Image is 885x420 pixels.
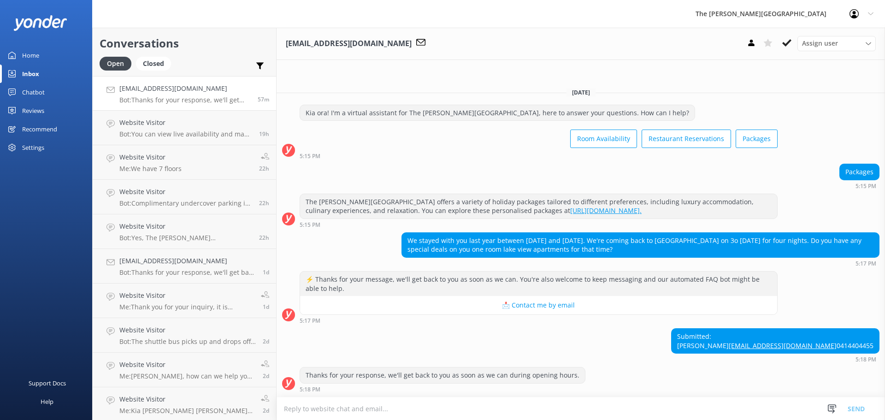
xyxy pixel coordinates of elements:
h4: Website Visitor [119,360,254,370]
h2: Conversations [100,35,269,52]
div: 05:15pm 17-Aug-2025 (UTC +12:00) Pacific/Auckland [300,153,778,159]
span: 05:18pm 17-Aug-2025 (UTC +12:00) Pacific/Auckland [258,95,269,103]
a: Website VisitorMe:We have 7 floors22h [93,145,276,180]
div: Help [41,392,53,411]
a: Closed [136,58,176,68]
div: Open [100,57,131,71]
p: Bot: The shuttle bus picks up and drops off outside the [PERSON_NAME][GEOGRAPHIC_DATA], [STREET_A... [119,337,256,346]
a: Website VisitorBot:Yes, The [PERSON_NAME][GEOGRAPHIC_DATA] offers complimentary undercover parkin... [93,214,276,249]
a: Open [100,58,136,68]
div: 05:17pm 17-Aug-2025 (UTC +12:00) Pacific/Auckland [401,260,879,266]
h4: Website Visitor [119,325,256,335]
p: Me: Thank you for your inquiry, it is depending on the ages of kids. If a kid is [DEMOGRAPHIC_DAT... [119,303,254,311]
strong: 5:15 PM [300,222,320,228]
strong: 5:15 PM [855,183,876,189]
div: We stayed with you last year between [DATE] and [DATE]. We're coming back to [GEOGRAPHIC_DATA] on... [402,233,879,257]
p: Me: [PERSON_NAME], how can we help you [DATE]? If you would like to contact reception, feel free ... [119,372,254,380]
p: Me: Kia [PERSON_NAME] [PERSON_NAME], Thank you for your message. In order to book with a promo co... [119,407,254,415]
button: Restaurant Reservations [642,130,731,148]
div: 05:15pm 17-Aug-2025 (UTC +12:00) Pacific/Auckland [839,183,879,189]
a: [URL][DOMAIN_NAME]. [570,206,642,215]
span: [DATE] [566,89,596,96]
p: Bot: Thanks for your response, we'll get back to you as soon as we can during opening hours. [119,96,251,104]
strong: 5:18 PM [300,387,320,392]
strong: 5:18 PM [855,357,876,362]
h4: [EMAIL_ADDRESS][DOMAIN_NAME] [119,256,256,266]
a: [EMAIL_ADDRESS][DOMAIN_NAME] [729,341,837,350]
span: 05:56pm 16-Aug-2025 (UTC +12:00) Pacific/Auckland [263,268,269,276]
div: Assign User [797,36,876,51]
div: Kia ora! I'm a virtual assistant for The [PERSON_NAME][GEOGRAPHIC_DATA], here to answer your ques... [300,105,695,121]
a: [EMAIL_ADDRESS][DOMAIN_NAME]Bot:Thanks for your response, we'll get back to you as soon as we can... [93,76,276,111]
div: Reviews [22,101,44,120]
h4: Website Visitor [119,290,254,301]
div: Packages [840,164,879,180]
div: Recommend [22,120,57,138]
a: [EMAIL_ADDRESS][DOMAIN_NAME]Bot:Thanks for your response, we'll get back to you as soon as we can... [93,249,276,284]
div: ⚡ Thanks for your message, we'll get back to you as soon as we can. You're also welcome to keep m... [300,272,777,296]
h3: [EMAIL_ADDRESS][DOMAIN_NAME] [286,38,412,50]
a: Website VisitorBot:The shuttle bus picks up and drops off outside the [PERSON_NAME][GEOGRAPHIC_DA... [93,318,276,353]
div: Support Docs [29,374,66,392]
span: 07:37pm 16-Aug-2025 (UTC +12:00) Pacific/Auckland [259,165,269,172]
div: 05:17pm 17-Aug-2025 (UTC +12:00) Pacific/Auckland [300,317,778,324]
strong: 5:17 PM [300,318,320,324]
a: Website VisitorMe:Thank you for your inquiry, it is depending on the ages of kids. If a kid is [D... [93,284,276,318]
p: Bot: Thanks for your response, we'll get back to you as soon as we can during opening hours. [119,268,256,277]
div: Thanks for your response, we'll get back to you as soon as we can during opening hours. [300,367,585,383]
p: Bot: You can view live availability and make your reservation online at [URL][DOMAIN_NAME]. [119,130,252,138]
span: 09:39am 16-Aug-2025 (UTC +12:00) Pacific/Auckland [263,303,269,311]
p: Bot: Complimentary undercover parking is available for guests at The [PERSON_NAME][GEOGRAPHIC_DAT... [119,199,252,207]
div: Inbox [22,65,39,83]
h4: Website Visitor [119,221,252,231]
button: Room Availability [570,130,637,148]
a: Website VisitorBot:Complimentary undercover parking is available for guests at The [PERSON_NAME][... [93,180,276,214]
div: 05:18pm 17-Aug-2025 (UTC +12:00) Pacific/Auckland [671,356,879,362]
strong: 5:17 PM [855,261,876,266]
span: 10:45pm 16-Aug-2025 (UTC +12:00) Pacific/Auckland [259,130,269,138]
div: The [PERSON_NAME][GEOGRAPHIC_DATA] offers a variety of holiday packages tailored to different pre... [300,194,777,219]
h4: Website Visitor [119,187,252,197]
p: Me: We have 7 floors [119,165,182,173]
div: 05:15pm 17-Aug-2025 (UTC +12:00) Pacific/Auckland [300,221,778,228]
span: 09:47am 15-Aug-2025 (UTC +12:00) Pacific/Auckland [263,372,269,380]
span: 09:41am 15-Aug-2025 (UTC +12:00) Pacific/Auckland [263,407,269,414]
div: Settings [22,138,44,157]
span: 03:35pm 15-Aug-2025 (UTC +12:00) Pacific/Auckland [263,337,269,345]
button: Packages [736,130,778,148]
div: 05:18pm 17-Aug-2025 (UTC +12:00) Pacific/Auckland [300,386,585,392]
h4: Website Visitor [119,152,182,162]
div: Closed [136,57,171,71]
h4: Website Visitor [119,394,254,404]
span: 07:31pm 16-Aug-2025 (UTC +12:00) Pacific/Auckland [259,199,269,207]
div: Submitted: [PERSON_NAME] 0414404455 [672,329,879,353]
span: Assign user [802,38,838,48]
strong: 5:15 PM [300,154,320,159]
h4: Website Visitor [119,118,252,128]
a: Website VisitorMe:[PERSON_NAME], how can we help you [DATE]? If you would like to contact recepti... [93,353,276,387]
h4: [EMAIL_ADDRESS][DOMAIN_NAME] [119,83,251,94]
span: 07:29pm 16-Aug-2025 (UTC +12:00) Pacific/Auckland [259,234,269,242]
a: Website VisitorBot:You can view live availability and make your reservation online at [URL][DOMAI... [93,111,276,145]
button: 📩 Contact me by email [300,296,777,314]
p: Bot: Yes, The [PERSON_NAME][GEOGRAPHIC_DATA] offers complimentary undercover parking for guests. [119,234,252,242]
img: yonder-white-logo.png [14,15,67,30]
div: Home [22,46,39,65]
div: Chatbot [22,83,45,101]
